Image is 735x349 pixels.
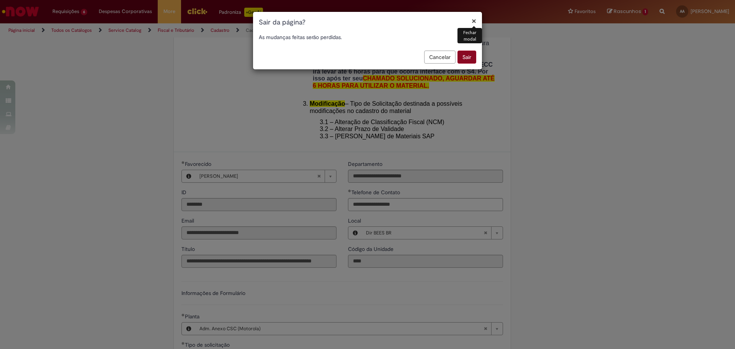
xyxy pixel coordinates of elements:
[457,28,482,43] div: Fechar modal
[424,51,456,64] button: Cancelar
[472,17,476,25] button: Fechar modal
[457,51,476,64] button: Sair
[259,33,476,41] p: As mudanças feitas serão perdidas.
[259,18,476,28] h1: Sair da página?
